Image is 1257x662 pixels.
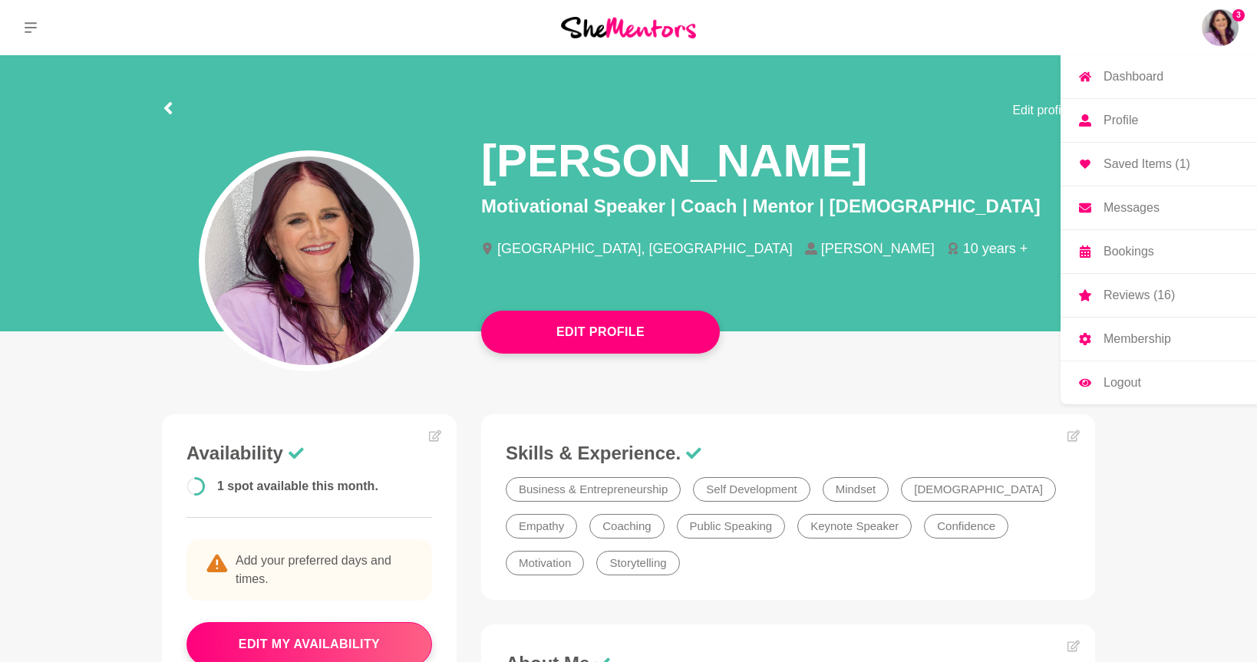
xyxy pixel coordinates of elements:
[1104,114,1138,127] p: Profile
[1104,158,1190,170] p: Saved Items (1)
[481,132,867,189] h1: [PERSON_NAME]
[481,242,805,255] li: [GEOGRAPHIC_DATA], [GEOGRAPHIC_DATA]
[186,442,432,465] h3: Availability
[805,242,947,255] li: [PERSON_NAME]
[561,17,696,38] img: She Mentors Logo
[186,539,432,601] p: Add your preferred days and times.
[506,442,1071,465] h3: Skills & Experience.
[1202,9,1239,46] img: Bobbi Barrington
[1104,333,1171,345] p: Membership
[1061,55,1257,98] a: Dashboard
[1061,99,1257,142] a: Profile
[1104,289,1175,301] p: Reviews (16)
[1061,143,1257,186] a: Saved Items (1)
[217,479,378,492] span: 1 spot available this month.
[1104,202,1160,214] p: Messages
[1104,377,1141,389] p: Logout
[1061,230,1257,273] a: Bookings
[1232,9,1245,21] span: 3
[481,193,1095,220] p: Motivational Speaker | Coach | Mentor | [DEMOGRAPHIC_DATA]
[1061,186,1257,229] a: Messages
[1104,245,1154,258] p: Bookings
[1061,274,1257,317] a: Reviews (16)
[1104,71,1163,83] p: Dashboard
[947,242,1041,255] li: 10 years +
[1202,9,1239,46] a: Bobbi Barrington3DashboardProfileSaved Items (1)MessagesBookingsReviews (16)MembershipLogout
[481,311,720,354] button: Edit Profile
[1012,101,1071,120] span: Edit profile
